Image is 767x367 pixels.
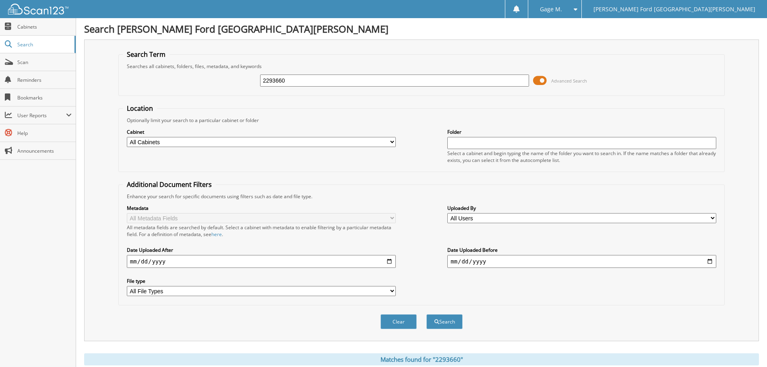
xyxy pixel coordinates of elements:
[127,129,396,135] label: Cabinet
[540,7,562,12] span: Gage M.
[447,205,716,211] label: Uploaded By
[17,59,72,66] span: Scan
[123,180,216,189] legend: Additional Document Filters
[8,4,68,15] img: scan123-logo-white.svg
[17,112,66,119] span: User Reports
[447,247,716,253] label: Date Uploaded Before
[127,205,396,211] label: Metadata
[380,314,417,329] button: Clear
[127,278,396,284] label: File type
[123,63,720,70] div: Searches all cabinets, folders, files, metadata, and keywords
[447,150,716,164] div: Select a cabinet and begin typing the name of the folder you want to search in. If the name match...
[426,314,463,329] button: Search
[127,224,396,238] div: All metadata fields are searched by default. Select a cabinet with metadata to enable filtering b...
[211,231,222,238] a: here
[447,255,716,268] input: end
[123,117,720,124] div: Optionally limit your search to a particular cabinet or folder
[123,193,720,200] div: Enhance your search for specific documents using filters such as date and file type.
[551,78,587,84] span: Advanced Search
[593,7,755,12] span: [PERSON_NAME] Ford [GEOGRAPHIC_DATA][PERSON_NAME]
[17,41,70,48] span: Search
[127,247,396,253] label: Date Uploaded After
[17,130,72,137] span: Help
[84,353,759,365] div: Matches found for "2293660"
[447,129,716,135] label: Folder
[123,50,170,59] legend: Search Term
[17,147,72,154] span: Announcements
[17,23,72,30] span: Cabinets
[17,94,72,101] span: Bookmarks
[84,22,759,35] h1: Search [PERSON_NAME] Ford [GEOGRAPHIC_DATA][PERSON_NAME]
[127,255,396,268] input: start
[123,104,157,113] legend: Location
[17,77,72,83] span: Reminders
